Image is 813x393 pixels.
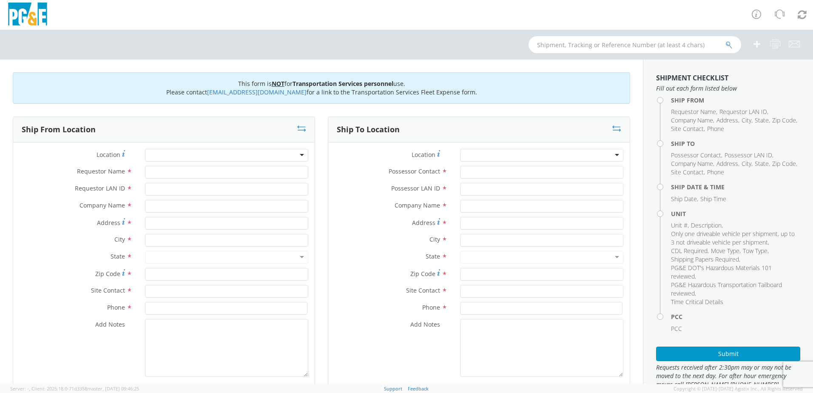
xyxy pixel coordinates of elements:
span: Phone [707,168,724,176]
button: Submit [656,347,800,361]
span: Phone [422,303,440,311]
span: Location [412,151,435,159]
span: Requests received after 2:30pm may or may not be moved to the next day. For after hour emergency ... [656,363,800,389]
span: City [114,235,125,243]
span: PG&E Hazardous Transportation Tailboard reviewed [671,281,782,297]
li: , [671,195,698,203]
a: Feedback [408,385,429,392]
span: Site Contact [671,168,704,176]
img: pge-logo-06675f144f4cfa6a6814.png [6,3,49,28]
a: [EMAIL_ADDRESS][DOMAIN_NAME] [207,88,307,96]
li: , [671,221,689,230]
span: Description [691,221,722,229]
span: Add Notes [410,320,440,328]
span: Possessor LAN ID [391,184,440,192]
li: , [671,230,798,247]
input: Shipment, Tracking or Reference Number (at least 4 chars) [529,36,741,53]
li: , [671,159,714,168]
span: PG&E DOT's Hazardous Materials 101 reviewed [671,264,772,280]
li: , [755,159,770,168]
span: Phone [707,125,724,133]
span: City [742,159,751,168]
span: City [742,116,751,124]
span: Server: - [10,385,30,392]
span: Only one driveable vehicle per shipment, up to 3 not driveable vehicle per shipment [671,230,795,246]
li: , [671,151,722,159]
b: Transportation Services personnel [293,80,393,88]
span: Time Critical Details [671,298,723,306]
span: Add Notes [95,320,125,328]
span: Possessor Contact [389,167,440,175]
li: , [671,108,717,116]
span: Zip Code [772,116,796,124]
span: Requestor LAN ID [719,108,767,116]
li: , [742,159,753,168]
span: PCC [671,325,682,333]
span: State [755,159,769,168]
li: , [671,125,705,133]
li: , [755,116,770,125]
span: Company Name [80,201,125,209]
span: Tow Type [743,247,768,255]
span: Requestor Name [77,167,125,175]
span: Company Name [395,201,440,209]
a: Support [384,385,402,392]
span: State [755,116,769,124]
li: , [716,116,739,125]
span: Possessor Contact [671,151,721,159]
span: Location [97,151,120,159]
span: Copyright © [DATE]-[DATE] Agistix Inc., All Rights Reserved [674,385,803,392]
span: Unit # [671,221,688,229]
h4: Ship To [671,140,800,147]
li: , [691,221,723,230]
h3: Ship To Location [337,125,400,134]
span: Shipping Papers Required [671,255,739,263]
span: Site Contact [91,286,125,294]
span: Ship Time [700,195,726,203]
strong: Shipment Checklist [656,73,728,83]
span: Company Name [671,159,713,168]
span: Ship Date [671,195,697,203]
li: , [716,159,739,168]
span: Address [716,116,738,124]
span: State [426,252,440,260]
span: Site Contact [671,125,704,133]
li: , [711,247,741,255]
u: NOT [272,80,284,88]
span: State [111,252,125,260]
h3: Ship From Location [22,125,96,134]
span: Address [716,159,738,168]
li: , [719,108,768,116]
span: Zip Code [95,270,120,278]
li: , [671,264,798,281]
span: Company Name [671,116,713,124]
li: , [742,116,753,125]
li: , [671,255,740,264]
span: Zip Code [410,270,435,278]
span: Move Type [711,247,739,255]
h4: PCC [671,313,800,320]
span: Zip Code [772,159,796,168]
li: , [772,116,797,125]
span: City [429,235,440,243]
span: CDL Required [671,247,708,255]
li: , [671,116,714,125]
li: , [671,281,798,298]
span: Phone [107,303,125,311]
span: Requestor Name [671,108,716,116]
li: , [743,247,769,255]
span: Site Contact [406,286,440,294]
span: , [29,385,30,392]
li: , [671,247,709,255]
div: This form is for use. Please contact for a link to the Transportation Services Fleet Expense form. [13,72,630,104]
li: , [725,151,773,159]
li: , [772,159,797,168]
span: Fill out each form listed below [656,84,800,93]
span: Requestor LAN ID [75,184,125,192]
h4: Unit [671,211,800,217]
span: Address [412,219,435,227]
span: Address [97,219,120,227]
li: , [671,168,705,177]
span: Possessor LAN ID [725,151,772,159]
span: master, [DATE] 09:46:25 [87,385,139,392]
